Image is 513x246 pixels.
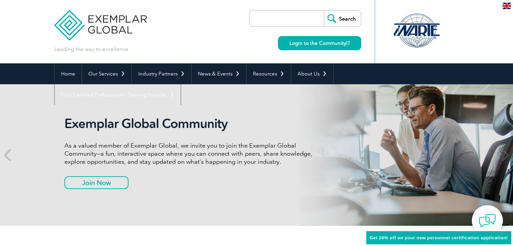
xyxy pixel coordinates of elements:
[370,235,508,240] span: Get 20% off on your new personnel certification application!
[324,10,361,27] input: Search
[192,63,246,84] a: News & Events
[64,142,317,166] p: As a valued member of Exemplar Global, we invite you to join the Exemplar Global Community—a fun,...
[82,63,132,84] a: Our Services
[55,84,181,105] a: Find Certified Professional / Training Provider
[64,176,129,189] a: Join Now
[346,41,350,45] img: open_square.png
[247,63,291,84] a: Resources
[278,36,361,50] a: Login to the Community
[64,116,317,131] h2: Exemplar Global Community
[479,212,496,229] img: contact-chat.png
[132,63,191,84] a: Industry Partners
[55,63,82,84] a: Home
[291,63,333,84] a: About Us
[503,3,511,9] img: en
[54,45,128,53] p: Leading the way to excellence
